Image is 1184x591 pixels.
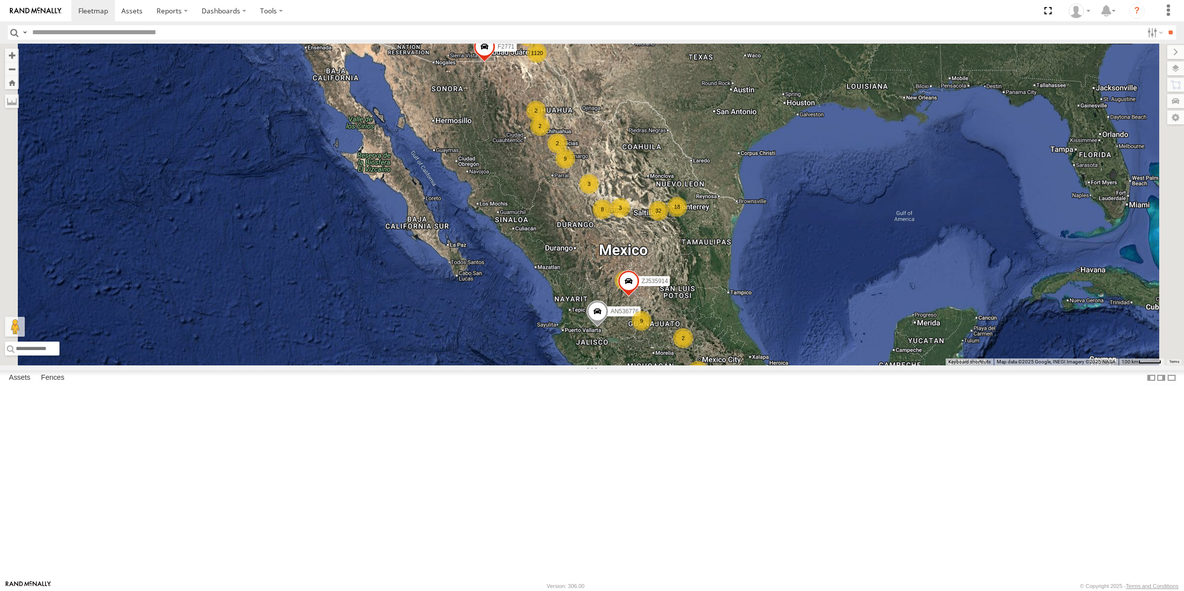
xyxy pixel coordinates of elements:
[527,43,547,63] div: 1120
[547,583,585,589] div: Version: 306.00
[5,317,25,337] button: Drag Pegman onto the map to open Street View
[642,277,668,284] span: ZJ535914
[648,201,668,221] div: 32
[1156,370,1166,385] label: Dock Summary Table to the Right
[610,308,639,315] span: AN536776
[5,76,19,89] button: Zoom Home
[997,359,1116,364] span: Map data ©2025 Google, INEGI Imagery ©2025 NASA
[36,371,69,385] label: Fences
[497,43,514,50] span: F2771
[518,26,538,46] div: 3
[1122,359,1138,364] span: 100 km
[632,311,651,331] div: 9
[1119,358,1164,365] button: Map Scale: 100 km per 42 pixels
[1143,25,1165,40] label: Search Filter Options
[1169,360,1180,364] a: Terms
[948,358,991,365] button: Keyboard shortcuts
[5,94,19,108] label: Measure
[1167,370,1177,385] label: Hide Summary Table
[610,198,630,218] div: 3
[592,199,612,219] div: 8
[4,371,35,385] label: Assets
[667,197,687,217] div: 18
[1167,111,1184,124] label: Map Settings
[1126,583,1179,589] a: Terms and Conditions
[530,116,550,136] div: 2
[555,149,575,169] div: 9
[579,174,599,194] div: 3
[5,62,19,76] button: Zoom out
[1146,370,1156,385] label: Dock Summary Table to the Left
[673,328,693,348] div: 2
[547,133,567,153] div: 2
[688,361,708,381] div: 4
[526,101,546,120] div: 2
[1065,3,1094,18] div: Roberto Garcia
[1080,583,1179,589] div: © Copyright 2025 -
[10,7,61,14] img: rand-logo.svg
[615,271,635,291] div: 4
[5,581,51,591] a: Visit our Website
[5,49,19,62] button: Zoom in
[1129,3,1145,19] i: ?
[21,25,29,40] label: Search Query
